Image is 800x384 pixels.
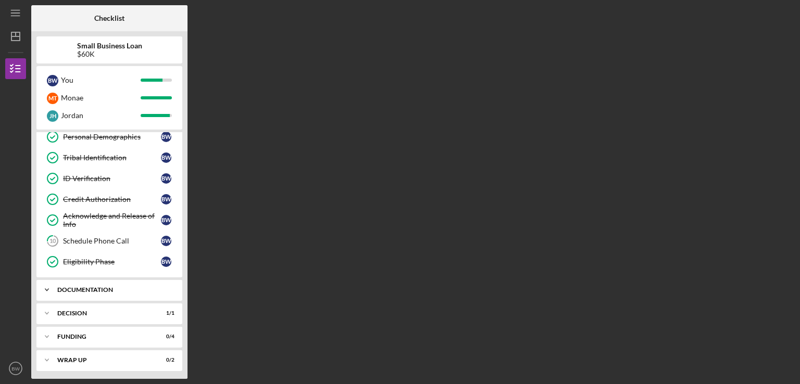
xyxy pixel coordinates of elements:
div: ID Verification [63,174,161,183]
div: 1 / 1 [156,310,174,316]
b: Checklist [94,14,124,22]
a: Credit AuthorizationBW [42,189,177,210]
div: Credit Authorization [63,195,161,203]
div: B W [161,194,171,204]
div: Wrap up [57,357,148,363]
div: B W [161,132,171,142]
div: B W [47,75,58,86]
text: BW [11,366,20,372]
div: B W [161,215,171,225]
div: 0 / 4 [156,334,174,340]
div: Tribal Identification [63,153,161,162]
div: You [61,71,141,89]
div: J H [47,110,58,122]
div: M T [47,93,58,104]
div: Funding [57,334,148,340]
div: Jordan [61,107,141,124]
div: Monae [61,89,141,107]
b: Small Business Loan [77,42,142,50]
div: Personal Demographics [63,133,161,141]
a: Personal DemographicsBW [42,126,177,147]
div: Eligibility Phase [63,258,161,266]
div: B W [161,152,171,163]
div: Documentation [57,287,169,293]
a: ID VerificationBW [42,168,177,189]
button: BW [5,358,26,379]
tspan: 10 [49,238,56,245]
div: B W [161,236,171,246]
a: Acknowledge and Release of InfoBW [42,210,177,231]
div: $60K [77,50,142,58]
div: Acknowledge and Release of Info [63,212,161,228]
a: 10Schedule Phone CallBW [42,231,177,251]
a: Eligibility PhaseBW [42,251,177,272]
a: Tribal IdentificationBW [42,147,177,168]
div: Schedule Phone Call [63,237,161,245]
div: B W [161,257,171,267]
div: 0 / 2 [156,357,174,363]
div: B W [161,173,171,184]
div: Decision [57,310,148,316]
